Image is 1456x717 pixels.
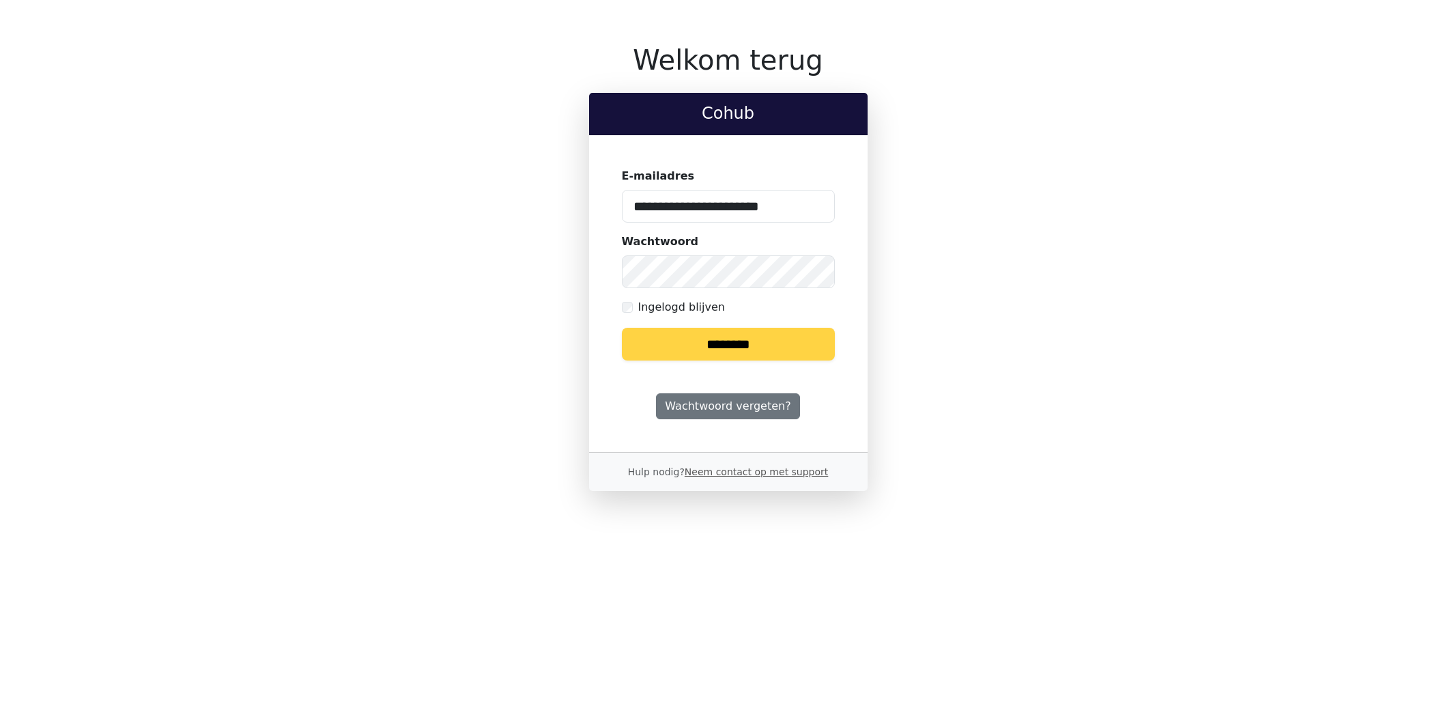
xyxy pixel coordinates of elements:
[685,466,828,477] a: Neem contact op met support
[628,466,829,477] small: Hulp nodig?
[600,104,857,124] h2: Cohub
[622,168,695,184] label: E-mailadres
[638,299,725,315] label: Ingelogd blijven
[656,393,799,419] a: Wachtwoord vergeten?
[622,234,699,250] label: Wachtwoord
[589,44,868,76] h1: Welkom terug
